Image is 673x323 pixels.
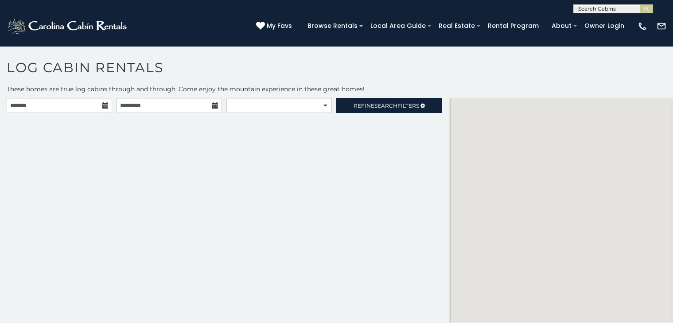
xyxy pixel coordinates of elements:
a: Rental Program [483,19,543,33]
a: My Favs [256,21,294,31]
img: White-1-2.png [7,17,129,35]
span: My Favs [267,21,292,31]
span: Search [374,102,397,109]
a: Browse Rentals [303,19,362,33]
a: Owner Login [580,19,629,33]
a: RefineSearchFilters [336,98,442,113]
a: Real Estate [434,19,479,33]
img: phone-regular-white.png [638,21,647,31]
img: mail-regular-white.png [657,21,666,31]
span: Refine Filters [354,102,419,109]
a: Local Area Guide [366,19,430,33]
a: About [547,19,576,33]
